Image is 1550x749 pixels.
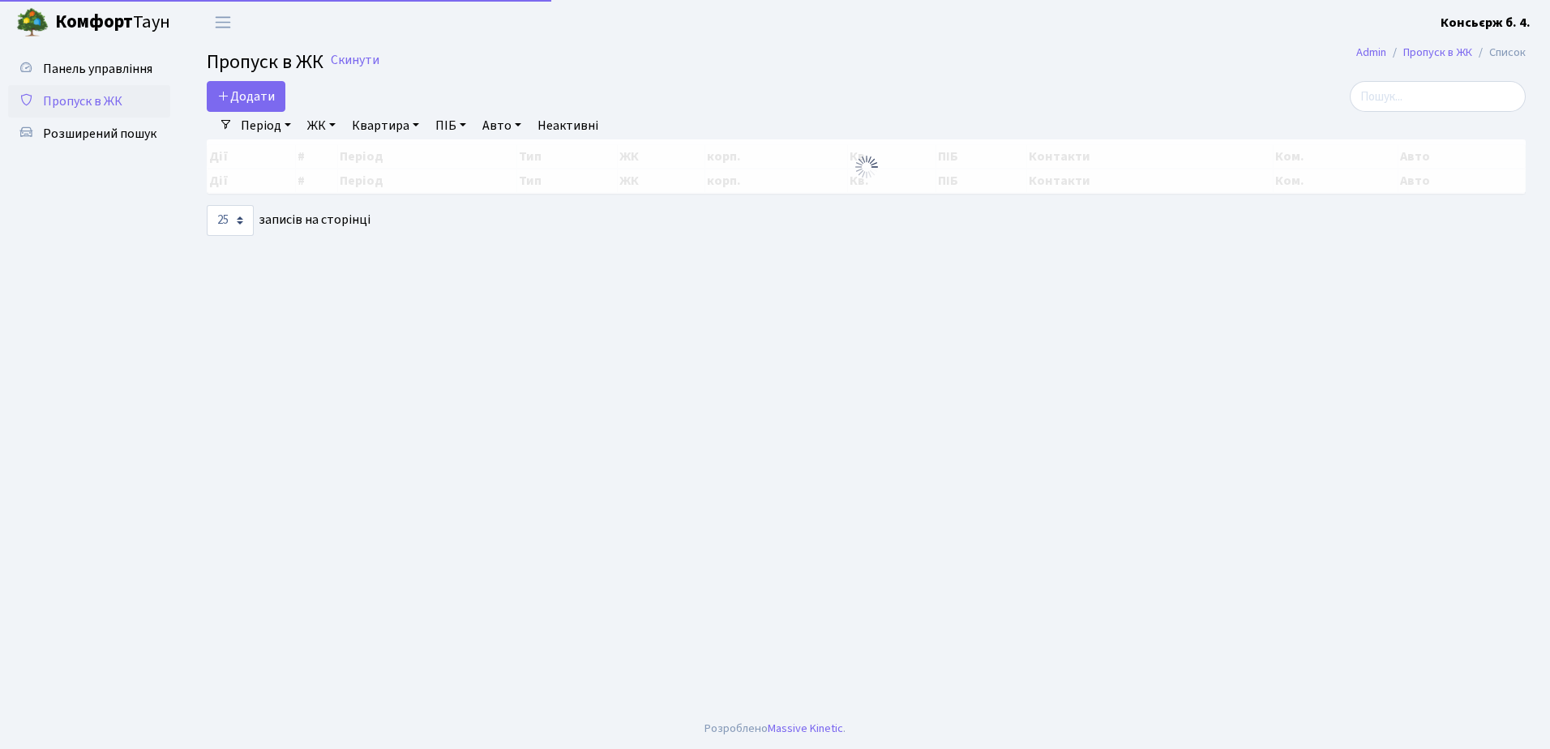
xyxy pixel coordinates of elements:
a: Період [234,112,298,139]
img: logo.png [16,6,49,39]
img: Обробка... [854,154,880,180]
a: Admin [1356,44,1386,61]
span: Пропуск в ЖК [207,48,323,76]
a: ПІБ [429,112,473,139]
a: Скинути [331,53,379,68]
select: записів на сторінці [207,205,254,236]
button: Переключити навігацію [203,9,243,36]
a: Пропуск в ЖК [8,85,170,118]
li: Список [1472,44,1526,62]
input: Пошук... [1350,81,1526,112]
span: Пропуск в ЖК [43,92,122,110]
span: Розширений пошук [43,125,156,143]
a: Massive Kinetic [768,720,843,737]
a: Розширений пошук [8,118,170,150]
a: Панель управління [8,53,170,85]
span: Таун [55,9,170,36]
a: Пропуск в ЖК [1403,44,1472,61]
a: Консьєрж б. 4. [1441,13,1531,32]
div: Розроблено . [704,720,846,738]
a: Додати [207,81,285,112]
label: записів на сторінці [207,205,370,236]
a: ЖК [301,112,342,139]
a: Авто [476,112,528,139]
span: Панель управління [43,60,152,78]
a: Неактивні [531,112,605,139]
b: Комфорт [55,9,133,35]
b: Консьєрж б. 4. [1441,14,1531,32]
span: Додати [217,88,275,105]
a: Квартира [345,112,426,139]
nav: breadcrumb [1332,36,1550,70]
